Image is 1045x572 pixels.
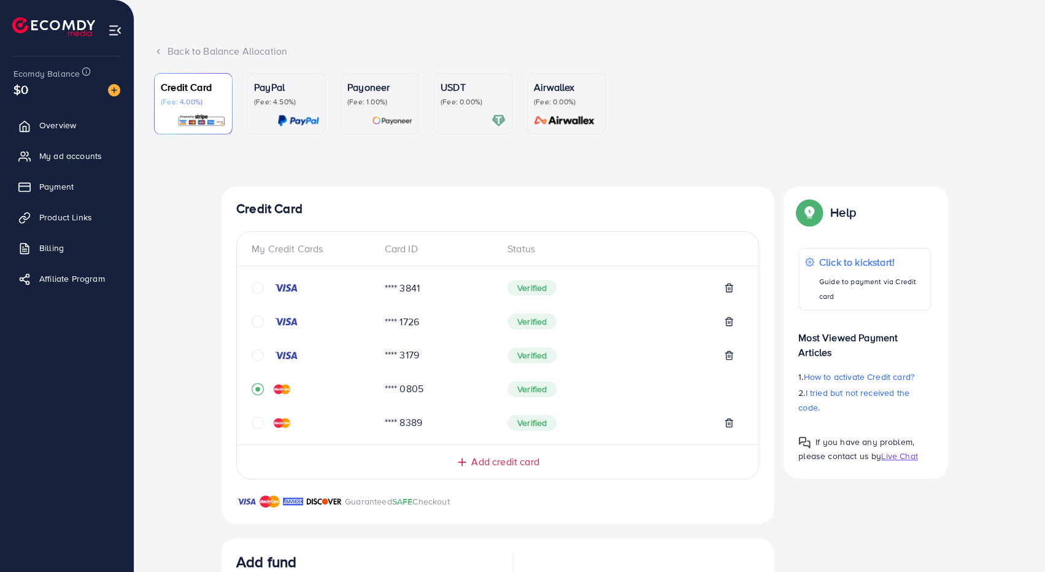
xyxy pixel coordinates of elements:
img: credit [274,317,298,327]
div: Back to Balance Allocation [154,44,1025,58]
p: Credit Card [161,80,226,95]
img: brand [236,494,256,509]
img: card [530,114,599,128]
img: menu [108,23,122,37]
a: Product Links [9,205,125,230]
span: Payment [39,180,74,193]
img: credit [274,283,298,293]
a: Overview [9,113,125,137]
span: SAFE [392,495,413,508]
p: (Fee: 0.00%) [441,97,506,107]
div: Status [498,242,744,256]
p: Guide to payment via Credit card [819,274,924,304]
img: brand [283,494,303,509]
span: I tried but not received the code. [798,387,909,414]
a: Affiliate Program [9,266,125,291]
h4: Credit Card [236,201,759,217]
span: How to activate Credit card? [803,371,914,383]
img: image [108,84,120,96]
p: (Fee: 1.00%) [347,97,412,107]
span: Ecomdy Balance [13,68,80,80]
span: Overview [39,119,76,131]
p: Airwallex [534,80,599,95]
img: logo [12,17,95,36]
svg: circle [252,417,264,429]
p: Most Viewed Payment Articles [798,320,931,360]
span: Verified [507,314,557,330]
p: PayPal [254,80,319,95]
span: Verified [507,415,557,431]
p: (Fee: 4.00%) [161,97,226,107]
span: Live Chat [881,450,917,462]
img: card [177,114,226,128]
img: card [372,114,412,128]
span: My ad accounts [39,150,102,162]
img: credit [274,350,298,360]
p: Help [830,205,856,220]
span: Billing [39,242,64,254]
p: Payoneer [347,80,412,95]
img: brand [260,494,280,509]
img: credit [274,418,290,428]
a: My ad accounts [9,144,125,168]
svg: record circle [252,383,264,395]
span: Add credit card [471,455,539,469]
img: Popup guide [798,436,811,449]
svg: circle [252,315,264,328]
span: Verified [507,381,557,397]
img: brand [306,494,342,509]
span: $0 [13,80,28,98]
img: credit [274,384,290,394]
span: Product Links [39,211,92,223]
a: Payment [9,174,125,199]
p: 2. [798,385,931,415]
p: USDT [441,80,506,95]
img: Popup guide [798,201,820,223]
img: card [277,114,319,128]
p: 1. [798,369,931,384]
span: Verified [507,280,557,296]
h3: Add fund [236,553,296,571]
p: (Fee: 4.50%) [254,97,319,107]
iframe: Chat [993,517,1036,563]
svg: circle [252,349,264,361]
svg: circle [252,282,264,294]
p: (Fee: 0.00%) [534,97,599,107]
p: Click to kickstart! [819,255,924,269]
span: Affiliate Program [39,272,105,285]
span: If you have any problem, please contact us by [798,436,914,462]
img: card [492,114,506,128]
p: Guaranteed Checkout [345,494,450,509]
div: Card ID [375,242,498,256]
a: Billing [9,236,125,260]
span: Verified [507,347,557,363]
div: My Credit Cards [252,242,375,256]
